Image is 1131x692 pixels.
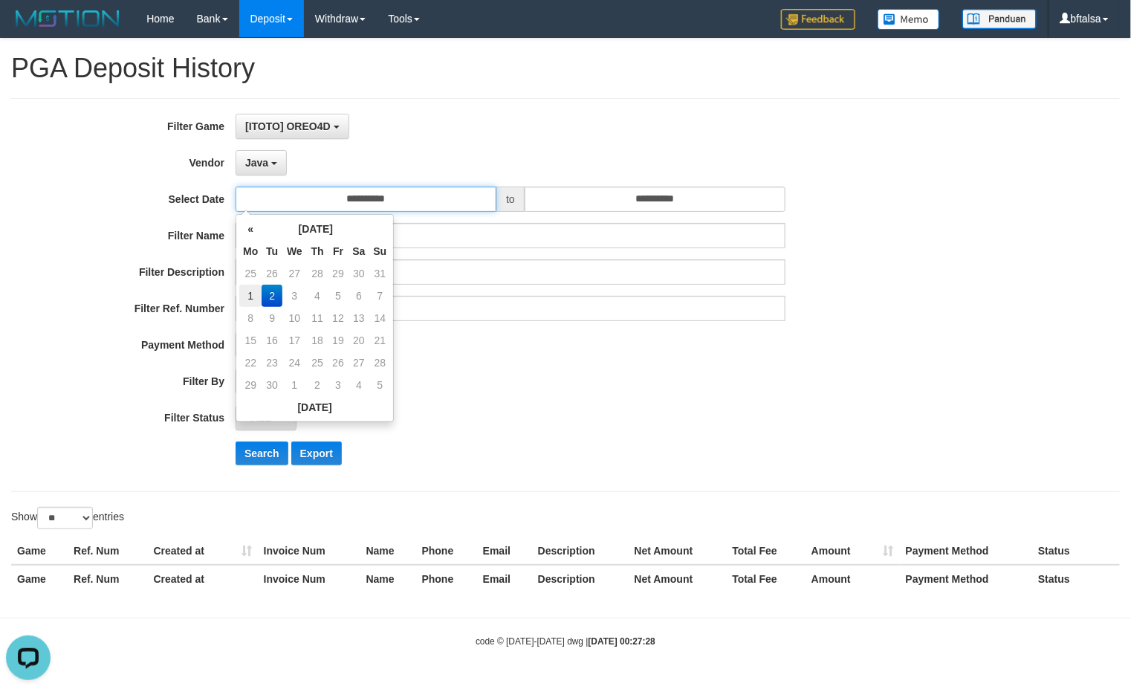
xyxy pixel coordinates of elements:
[11,537,68,565] th: Game
[307,285,328,307] td: 4
[11,507,124,529] label: Show entries
[282,285,307,307] td: 3
[532,565,629,592] th: Description
[781,9,855,30] img: Feedback.jpg
[236,114,349,139] button: [ITOTO] OREO4D
[262,240,282,262] th: Tu
[878,9,940,30] img: Button%20Memo.svg
[726,565,805,592] th: Total Fee
[307,307,328,329] td: 11
[239,285,262,307] td: 1
[349,329,370,352] td: 20
[68,565,148,592] th: Ref. Num
[328,262,348,285] td: 29
[349,307,370,329] td: 13
[369,240,390,262] th: Su
[11,7,124,30] img: MOTION_logo.png
[307,352,328,374] td: 25
[68,537,148,565] th: Ref. Num
[532,537,629,565] th: Description
[307,262,328,285] td: 28
[11,54,1120,83] h1: PGA Deposit History
[369,285,390,307] td: 7
[236,442,288,465] button: Search
[349,285,370,307] td: 6
[282,329,307,352] td: 17
[239,262,262,285] td: 25
[307,374,328,396] td: 2
[258,565,360,592] th: Invoice Num
[328,329,348,352] td: 19
[496,187,525,212] span: to
[328,285,348,307] td: 5
[416,537,477,565] th: Phone
[236,150,287,175] button: Java
[726,537,805,565] th: Total Fee
[282,307,307,329] td: 10
[262,307,282,329] td: 9
[245,157,268,169] span: Java
[262,329,282,352] td: 16
[349,352,370,374] td: 27
[239,329,262,352] td: 15
[1032,565,1120,592] th: Status
[477,537,532,565] th: Email
[245,120,331,132] span: [ITOTO] OREO4D
[328,374,348,396] td: 3
[148,565,258,592] th: Created at
[1032,537,1120,565] th: Status
[282,240,307,262] th: We
[239,374,262,396] td: 29
[328,307,348,329] td: 12
[369,307,390,329] td: 14
[328,240,348,262] th: Fr
[282,352,307,374] td: 24
[349,374,370,396] td: 4
[282,262,307,285] td: 27
[239,352,262,374] td: 22
[148,537,258,565] th: Created at
[806,537,900,565] th: Amount
[291,442,342,465] button: Export
[806,565,900,592] th: Amount
[258,537,360,565] th: Invoice Num
[37,507,93,529] select: Showentries
[349,240,370,262] th: Sa
[262,374,282,396] td: 30
[369,374,390,396] td: 5
[6,6,51,51] button: Open LiveChat chat widget
[307,240,328,262] th: Th
[589,636,655,647] strong: [DATE] 00:27:28
[307,329,328,352] td: 18
[262,218,369,240] th: [DATE]
[262,352,282,374] td: 23
[360,537,416,565] th: Name
[262,262,282,285] td: 26
[629,537,727,565] th: Net Amount
[11,565,68,592] th: Game
[416,565,477,592] th: Phone
[477,565,532,592] th: Email
[369,262,390,285] td: 31
[328,352,348,374] td: 26
[239,240,262,262] th: Mo
[629,565,727,592] th: Net Amount
[476,636,655,647] small: code © [DATE]-[DATE] dwg |
[900,565,1033,592] th: Payment Method
[349,262,370,285] td: 30
[262,285,282,307] td: 2
[239,218,262,240] th: «
[239,307,262,329] td: 8
[245,412,278,424] span: - ALL -
[900,537,1033,565] th: Payment Method
[239,396,390,418] th: [DATE]
[369,329,390,352] td: 21
[962,9,1037,29] img: panduan.png
[369,352,390,374] td: 28
[360,565,416,592] th: Name
[282,374,307,396] td: 1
